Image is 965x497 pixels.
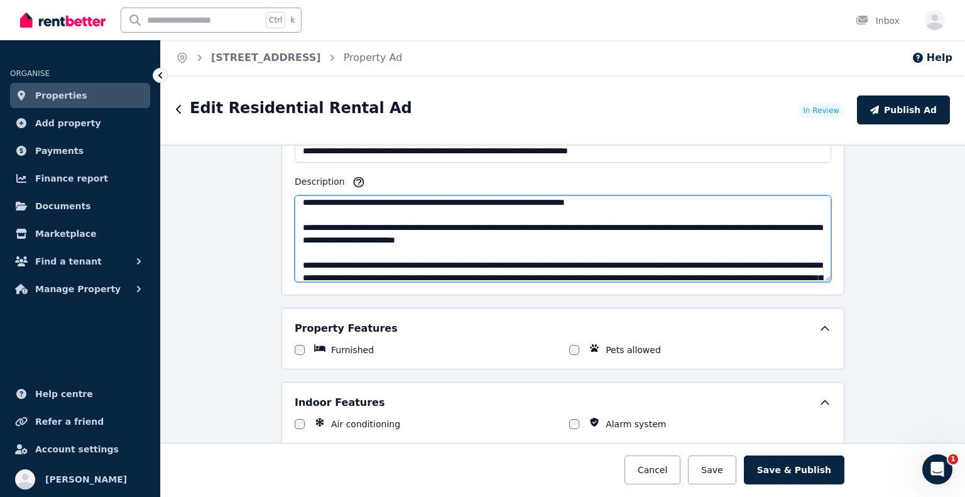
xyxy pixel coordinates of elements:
[20,11,106,30] img: RentBetter
[912,50,952,65] button: Help
[688,456,736,484] button: Save
[857,96,950,124] button: Publish Ad
[10,221,150,246] a: Marketplace
[190,98,412,118] h1: Edit Residential Rental Ad
[10,409,150,434] a: Refer a friend
[211,52,321,63] a: [STREET_ADDRESS]
[856,14,900,27] div: Inbox
[161,40,417,75] nav: Breadcrumb
[922,454,952,484] iframe: Intercom live chat
[948,454,958,464] span: 1
[10,111,150,136] a: Add property
[266,12,285,28] span: Ctrl
[803,106,839,116] span: In Review
[295,395,384,410] h5: Indoor Features
[344,52,403,63] a: Property Ad
[10,166,150,191] a: Finance report
[606,418,666,430] label: Alarm system
[35,199,91,214] span: Documents
[331,344,374,356] label: Furnished
[35,414,104,429] span: Refer a friend
[35,281,121,297] span: Manage Property
[35,442,119,457] span: Account settings
[10,83,150,108] a: Properties
[744,456,844,484] button: Save & Publish
[331,418,400,430] label: Air conditioning
[35,386,93,401] span: Help centre
[295,175,345,193] label: Description
[10,69,50,78] span: ORGANISE
[10,138,150,163] a: Payments
[35,116,101,131] span: Add property
[35,143,84,158] span: Payments
[290,15,295,25] span: k
[10,437,150,462] a: Account settings
[295,321,398,336] h5: Property Features
[35,88,87,103] span: Properties
[10,276,150,302] button: Manage Property
[45,472,127,487] span: [PERSON_NAME]
[10,194,150,219] a: Documents
[35,226,96,241] span: Marketplace
[624,456,680,484] button: Cancel
[606,344,661,356] label: Pets allowed
[10,249,150,274] button: Find a tenant
[35,254,102,269] span: Find a tenant
[35,171,108,186] span: Finance report
[10,381,150,407] a: Help centre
